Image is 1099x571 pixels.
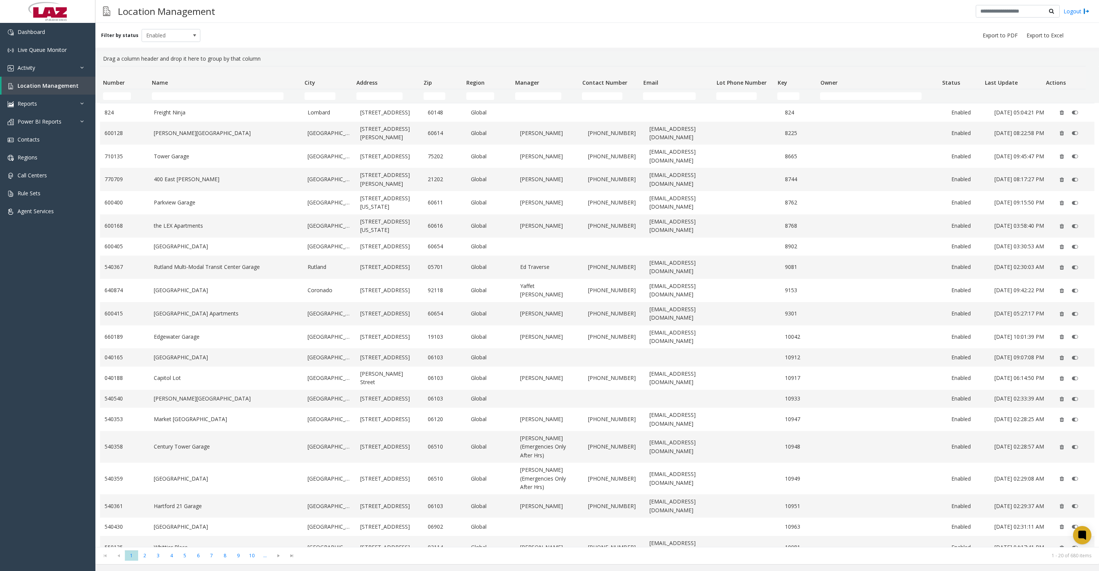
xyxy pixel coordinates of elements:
[154,129,298,137] a: [PERSON_NAME][GEOGRAPHIC_DATA]
[994,475,1044,482] span: [DATE] 02:29:08 AM
[994,243,1044,250] span: [DATE] 03:30:53 AM
[308,523,351,531] a: [GEOGRAPHIC_DATA]
[520,374,579,382] a: [PERSON_NAME]
[105,222,145,230] a: 600168
[649,411,714,428] a: [EMAIL_ADDRESS][DOMAIN_NAME]
[785,286,819,294] a: 9153
[951,263,985,271] a: Enabled
[105,175,145,183] a: 770709
[588,286,640,294] a: [PHONE_NUMBER]
[785,309,819,318] a: 9301
[951,374,985,382] a: Enabled
[994,129,1047,137] a: [DATE] 08:22:58 PM
[994,523,1047,531] a: [DATE] 02:31:11 AM
[151,550,165,561] span: Page 3
[471,286,511,294] a: Global
[994,175,1044,183] span: [DATE] 08:17:27 PM
[1064,7,1089,15] a: Logout
[103,92,131,100] input: Number Filter
[105,286,145,294] a: 640874
[980,30,1021,41] button: Export to PDF
[471,222,511,230] a: Global
[428,222,462,230] a: 60616
[18,172,47,179] span: Call Centers
[520,282,579,299] a: Yaffet [PERSON_NAME]
[360,394,419,403] a: [STREET_ADDRESS]
[785,374,819,382] a: 10917
[520,309,579,318] a: [PERSON_NAME]
[471,198,511,207] a: Global
[994,286,1047,294] a: [DATE] 09:42:22 PM
[360,194,419,211] a: [STREET_ADDRESS][US_STATE]
[994,175,1047,183] a: [DATE] 08:17:27 PM
[154,374,298,382] a: Capitol Lot
[994,333,1044,340] span: [DATE] 10:01:39 PM
[428,286,462,294] a: 92118
[154,198,298,207] a: Parkview Garage
[1083,7,1089,15] img: logout
[154,175,298,183] a: 400 East [PERSON_NAME]
[154,353,298,362] a: [GEOGRAPHIC_DATA]
[308,309,351,318] a: [GEOGRAPHIC_DATA]
[588,152,640,161] a: [PHONE_NUMBER]
[994,153,1044,160] span: [DATE] 09:45:47 PM
[520,543,579,552] a: [PERSON_NAME]
[308,394,351,403] a: [GEOGRAPHIC_DATA]
[520,502,579,510] a: [PERSON_NAME]
[520,175,579,183] a: [PERSON_NAME]
[360,474,419,483] a: [STREET_ADDRESS]
[951,474,985,483] a: Enabled
[360,171,419,188] a: [STREET_ADDRESS][PERSON_NAME]
[471,175,511,183] a: Global
[8,137,14,143] img: 'icon'
[520,222,579,230] a: [PERSON_NAME]
[588,502,640,510] a: [PHONE_NUMBER]
[18,118,61,125] span: Power BI Reports
[105,108,145,117] a: 824
[308,108,351,117] a: Lombard
[154,502,298,510] a: Hartford 21 Garage
[308,353,351,362] a: [GEOGRAPHIC_DATA]
[785,242,819,251] a: 8902
[785,198,819,207] a: 8762
[983,32,1018,39] span: Export to PDF
[649,470,714,487] a: [EMAIL_ADDRESS][DOMAIN_NAME]
[18,154,37,161] span: Regions
[785,502,819,510] a: 10951
[105,374,145,382] a: 040188
[8,29,14,35] img: 'icon'
[994,310,1044,317] span: [DATE] 05:27:17 PM
[471,129,511,137] a: Global
[428,442,462,451] a: 06510
[716,92,756,100] input: Lot Phone Number Filter
[154,263,298,271] a: Rutland Multi-Modal Transit Center Garage
[152,92,284,100] input: Name Filter
[105,474,145,483] a: 540359
[994,152,1047,161] a: [DATE] 09:45:47 PM
[649,282,714,299] a: [EMAIL_ADDRESS][DOMAIN_NAME]
[939,66,982,89] th: Status
[356,92,403,100] input: Address Filter
[105,198,145,207] a: 600400
[360,415,419,423] a: [STREET_ADDRESS]
[360,108,419,117] a: [STREET_ADDRESS]
[951,198,985,207] a: Enabled
[471,474,511,483] a: Global
[994,544,1044,551] span: [DATE] 04:17:41 PM
[192,550,205,561] span: Page 6
[428,353,462,362] a: 06103
[785,222,819,230] a: 8768
[951,242,985,251] a: Enabled
[951,175,985,183] a: Enabled
[951,543,985,552] a: Enabled
[428,502,462,510] a: 06103
[994,502,1047,510] a: [DATE] 02:29:37 AM
[308,474,351,483] a: [GEOGRAPHIC_DATA]
[154,415,298,423] a: Market [GEOGRAPHIC_DATA]
[428,198,462,207] a: 60611
[18,64,35,71] span: Activity
[649,148,714,165] a: [EMAIL_ADDRESS][DOMAIN_NAME]
[588,129,640,137] a: [PHONE_NUMBER]
[588,222,640,230] a: [PHONE_NUMBER]
[994,415,1047,423] a: [DATE] 02:28:25 AM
